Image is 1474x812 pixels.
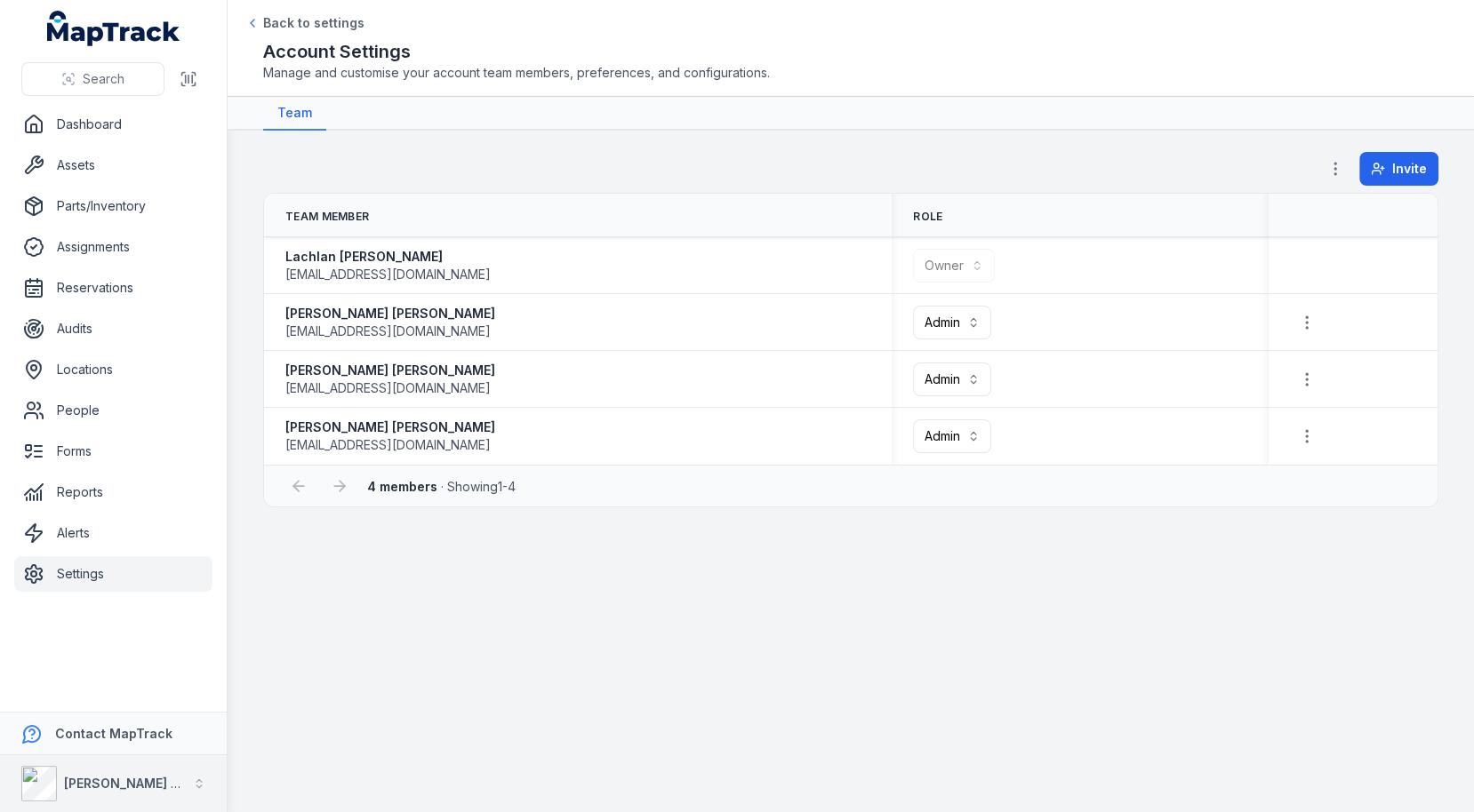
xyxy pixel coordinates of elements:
[14,107,212,142] a: Dashboard
[245,14,364,32] a: Back to settings
[14,515,212,551] a: Alerts
[14,352,212,387] a: Locations
[285,322,491,340] span: [EMAIL_ADDRESS][DOMAIN_NAME]
[285,379,491,397] span: [EMAIL_ADDRESS][DOMAIN_NAME]
[285,362,495,379] strong: [PERSON_NAME] [PERSON_NAME]
[263,14,364,32] span: Back to settings
[14,270,212,306] a: Reservations
[83,70,124,88] span: Search
[64,776,292,791] strong: [PERSON_NAME] Asset Maintenance
[14,229,212,265] a: Assignments
[14,556,212,592] a: Settings
[913,419,991,453] button: Admin
[285,436,491,454] span: [EMAIL_ADDRESS][DOMAIN_NAME]
[14,474,212,510] a: Reports
[14,147,212,183] a: Assets
[285,210,369,224] span: Team Member
[285,305,495,322] strong: [PERSON_NAME] [PERSON_NAME]
[913,362,991,396] button: Admin
[47,11,180,46] a: MapTrack
[913,210,942,224] span: Role
[14,434,212,469] a: Forms
[1392,160,1427,178] span: Invite
[285,248,491,266] strong: Lachlan [PERSON_NAME]
[285,418,495,436] strong: [PERSON_NAME] [PERSON_NAME]
[21,62,164,96] button: Search
[263,39,1438,64] h2: Account Settings
[285,266,491,283] span: [EMAIL_ADDRESS][DOMAIN_NAME]
[913,306,991,339] button: Admin
[14,188,212,224] a: Parts/Inventory
[263,97,326,131] a: Team
[55,726,172,741] strong: Contact MapTrack
[367,479,516,494] span: · Showing 1 - 4
[14,311,212,346] a: Audits
[1359,152,1438,186] button: Invite
[263,64,1438,82] span: Manage and customise your account team members, preferences, and configurations.
[14,393,212,428] a: People
[367,479,437,494] strong: 4 members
